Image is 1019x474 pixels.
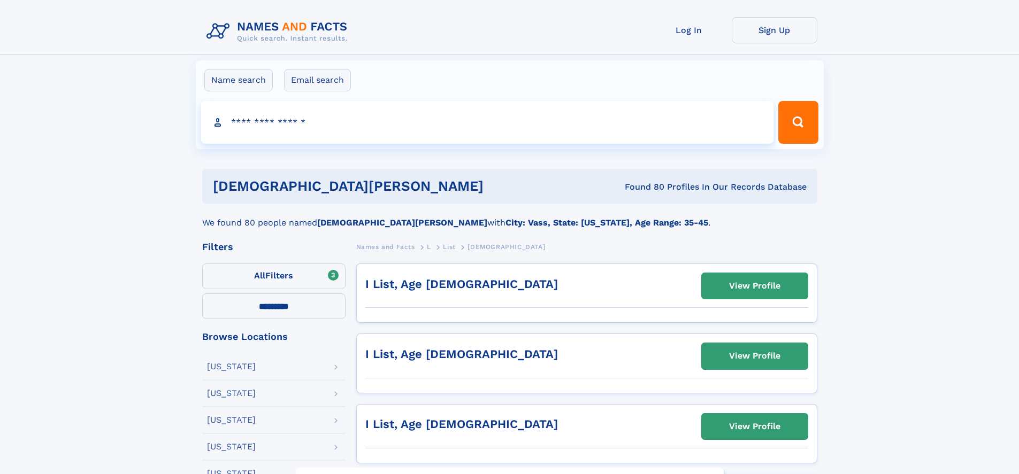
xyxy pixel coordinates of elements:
[468,243,545,251] span: [DEMOGRAPHIC_DATA]
[554,181,807,193] div: Found 80 Profiles In Our Records Database
[778,101,818,144] button: Search Button
[204,69,273,91] label: Name search
[505,217,708,228] b: City: Vass, State: [US_STATE], Age Range: 35-45
[427,240,431,253] a: L
[365,277,558,291] a: I List, Age [DEMOGRAPHIC_DATA]
[646,17,732,43] a: Log In
[356,240,415,253] a: Names and Facts
[284,69,351,91] label: Email search
[729,274,780,298] div: View Profile
[702,414,808,439] a: View Profile
[207,442,256,451] div: [US_STATE]
[365,417,558,431] a: I List, Age [DEMOGRAPHIC_DATA]
[702,343,808,369] a: View Profile
[207,389,256,398] div: [US_STATE]
[202,204,817,229] div: We found 80 people named with .
[732,17,817,43] a: Sign Up
[443,243,455,251] span: List
[254,270,265,281] span: All
[213,180,554,193] h1: [DEMOGRAPHIC_DATA][PERSON_NAME]
[202,242,346,252] div: Filters
[729,414,780,439] div: View Profile
[207,362,256,371] div: [US_STATE]
[427,243,431,251] span: L
[202,17,356,46] img: Logo Names and Facts
[201,101,774,144] input: search input
[702,273,808,299] a: View Profile
[365,347,558,361] a: I List, Age [DEMOGRAPHIC_DATA]
[207,416,256,424] div: [US_STATE]
[202,263,346,289] label: Filters
[317,217,487,228] b: [DEMOGRAPHIC_DATA][PERSON_NAME]
[729,344,780,368] div: View Profile
[443,240,455,253] a: List
[202,332,346,341] div: Browse Locations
